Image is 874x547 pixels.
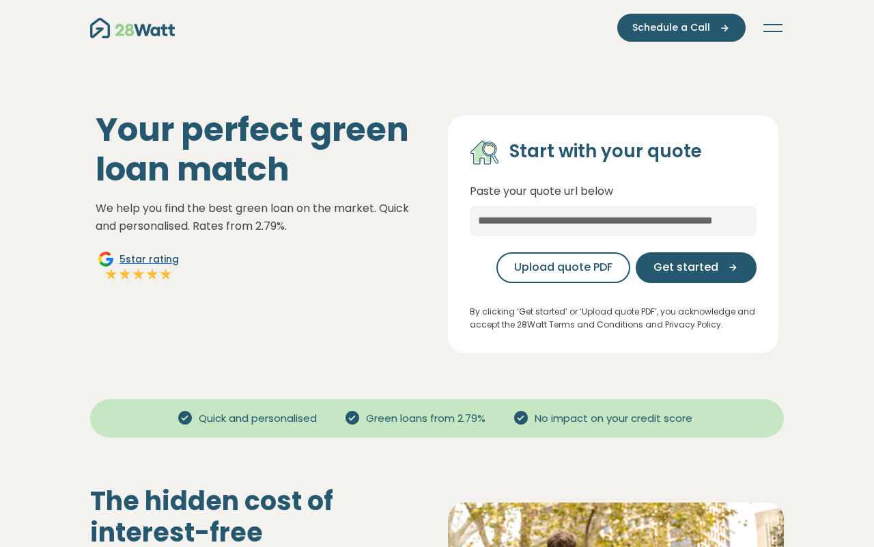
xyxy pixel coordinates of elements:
[470,183,757,200] p: Paste your quote url below
[96,200,426,235] p: We help you find the best green loan on the market. Quick and personalised. Rates from 2.79%.
[762,21,784,35] button: Toggle navigation
[496,252,630,283] button: Upload quote PDF
[90,14,784,42] nav: Main navigation
[470,305,757,331] p: By clicking ‘Get started’ or ‘Upload quote PDF’, you acknowledge and accept the 28Watt Terms and ...
[509,140,702,163] h4: Start with your quote
[632,21,710,35] span: Schedule a Call
[118,267,132,281] img: Full star
[159,267,173,281] img: Full star
[96,251,181,284] a: Google5star ratingFull starFull starFull starFull starFull star
[361,411,491,427] span: Green loans from 2.79%
[617,14,746,42] button: Schedule a Call
[193,411,322,427] span: Quick and personalised
[96,110,426,189] h1: Your perfect green loan match
[636,252,757,283] button: Get started
[145,267,159,281] img: Full star
[119,252,179,267] span: 5 star rating
[132,267,145,281] img: Full star
[529,411,698,427] span: No impact on your credit score
[90,18,175,38] img: 28Watt
[98,251,114,267] img: Google
[653,259,718,276] span: Get started
[514,259,612,276] span: Upload quote PDF
[104,267,118,281] img: Full star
